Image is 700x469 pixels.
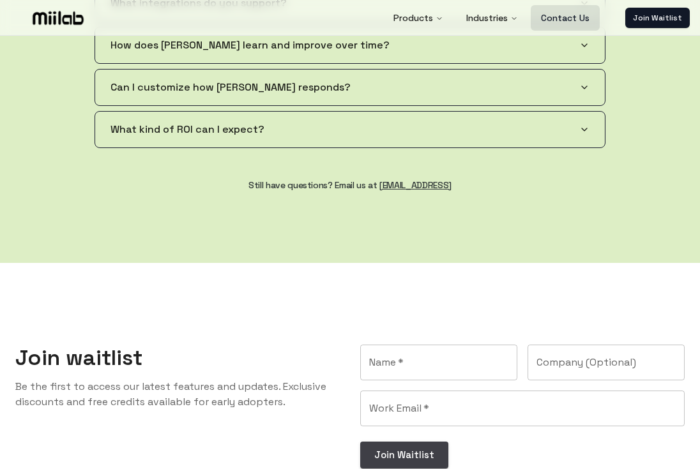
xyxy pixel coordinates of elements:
[95,27,605,63] button: How does [PERSON_NAME] learn and improve over time?
[110,122,264,137] span: What kind of ROI can I expect?
[30,8,86,27] img: Logo
[95,70,605,105] button: Can I customize how [PERSON_NAME] responds?
[383,5,600,31] nav: Main
[625,8,690,28] a: Join Waitlist
[10,179,690,191] h4: Still have questions? Email us at
[383,5,453,31] button: Products
[95,112,605,147] button: What kind of ROI can I expect?
[531,5,600,31] a: Contact Us
[10,8,106,27] a: Logo
[360,442,448,468] button: Join Waitlist
[456,5,528,31] button: Industries
[110,80,351,95] span: Can I customize how [PERSON_NAME] responds?
[379,179,452,191] a: [EMAIL_ADDRESS]
[110,38,390,53] span: How does [PERSON_NAME] learn and improve over time?
[15,345,340,371] h2: Join waitlist
[15,379,340,410] p: Be the first to access our latest features and updates. Exclusive discounts and free credits avai...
